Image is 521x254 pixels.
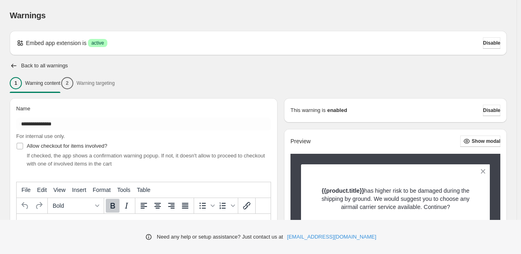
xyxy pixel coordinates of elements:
[322,187,364,194] strong: {{product.title}}
[460,136,500,147] button: Show modal
[287,233,376,241] a: [EMAIL_ADDRESS][DOMAIN_NAME]
[3,6,251,22] body: Rich Text Area. Press ALT-0 for help.
[25,80,60,86] p: Warning content
[27,153,265,167] span: If checked, the app shows a confirmation warning popup. If not, it doesn't allow to proceed to ch...
[290,106,326,114] p: This warning is
[483,107,500,114] span: Disable
[151,199,164,213] button: Align center
[240,199,254,213] button: Insert/edit link
[315,187,476,211] p: has higher risk to be damaged during the shipping by ground. We would suggest you to choose any a...
[21,62,68,69] h2: Back to all warnings
[27,143,107,149] span: Allow checkout for items involved?
[18,199,32,213] button: Undo
[16,133,65,139] span: For internal use only.
[164,199,178,213] button: Align right
[483,37,500,49] button: Disable
[18,215,32,228] button: More...
[196,199,216,213] div: Bullet list
[178,199,192,213] button: Justify
[91,40,104,46] span: active
[49,199,102,213] button: Formats
[53,187,66,193] span: View
[483,105,500,116] button: Disable
[216,199,236,213] div: Numbered list
[21,187,31,193] span: File
[10,11,46,20] span: Warnings
[137,187,150,193] span: Table
[472,138,500,144] span: Show modal
[10,77,22,89] div: 1
[117,187,130,193] span: Tools
[120,199,133,213] button: Italic
[10,75,60,92] button: 1Warning content
[72,187,86,193] span: Insert
[137,199,151,213] button: Align left
[93,187,111,193] span: Format
[53,202,92,209] span: Bold
[26,39,86,47] p: Embed app extension is
[32,199,46,213] button: Redo
[106,199,120,213] button: Bold
[16,105,30,112] span: Name
[483,40,500,46] span: Disable
[327,106,347,114] strong: enabled
[290,138,311,145] h2: Preview
[37,187,47,193] span: Edit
